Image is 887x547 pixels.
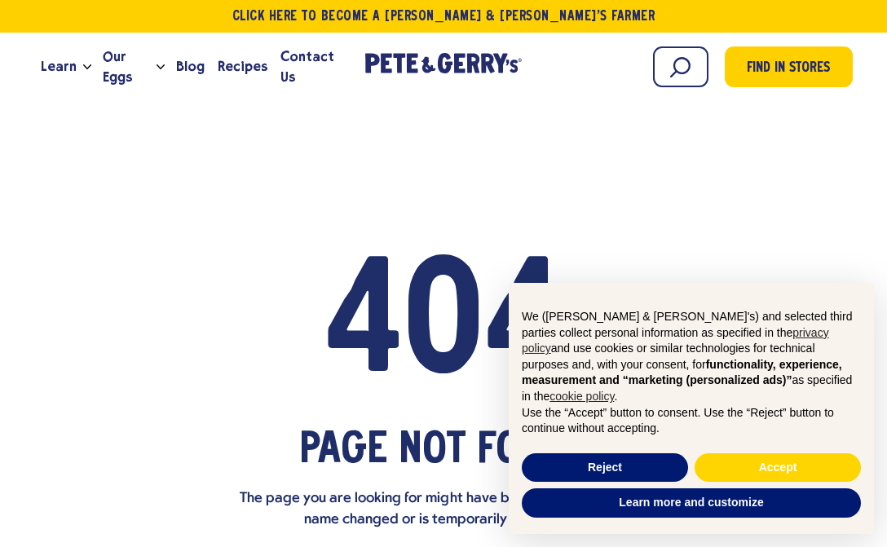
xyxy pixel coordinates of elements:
input: Search [653,46,708,87]
p: We ([PERSON_NAME] & [PERSON_NAME]'s) and selected third parties collect personal information as s... [522,309,861,405]
a: cookie policy [549,390,614,403]
span: Contact Us [280,46,342,87]
h1: page not found [240,428,647,474]
a: Recipes [211,45,274,89]
a: Contact Us [274,45,349,89]
span: Recipes [218,56,267,77]
p: The page you are looking for might have been removed, had it’s name changed or is temporarily una... [240,488,647,531]
p: Use the “Accept” button to consent. Use the “Reject” button to continue without accepting. [522,405,861,437]
button: Reject [522,453,688,483]
span: Find in Stores [747,58,830,80]
div: Notice [496,270,887,547]
h2: 404 [26,249,861,412]
a: Blog [170,45,211,89]
a: Find in Stores [725,46,853,87]
button: Open the dropdown menu for Learn [83,64,91,70]
span: Blog [176,56,205,77]
a: Learn [34,45,83,89]
span: Learn [41,56,77,77]
button: Accept [695,453,861,483]
a: Our Eggs [96,45,156,89]
span: Our Eggs [103,46,149,87]
button: Open the dropdown menu for Our Eggs [157,64,165,70]
button: Learn more and customize [522,488,861,518]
